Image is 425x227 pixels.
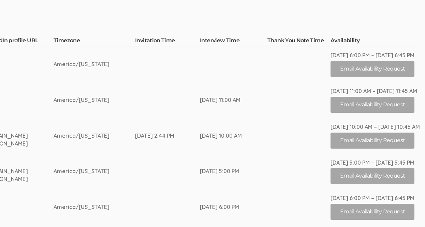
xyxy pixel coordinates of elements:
[331,168,414,184] button: Email Availability Request
[200,167,242,175] div: [DATE] 5:00 PM
[331,133,414,149] button: Email Availability Request
[331,204,414,220] button: Email Availability Request
[54,46,135,82] td: America/[US_STATE]
[200,37,267,46] th: Interview Time
[331,97,414,113] button: Email Availability Request
[331,194,420,202] div: [DATE] 6:00 PM – [DATE] 6:45 PM
[200,96,242,104] div: [DATE] 11:00 AM
[135,132,174,140] div: [DATE] 2:44 PM
[135,37,200,46] th: Invitation Time
[331,159,420,167] div: [DATE] 5:00 PM – [DATE] 5:45 PM
[267,37,331,46] th: Thank You Note Time
[200,203,242,211] div: [DATE] 6:00 PM
[54,37,135,46] th: Timezone
[391,194,425,227] iframe: Chat Widget
[54,118,135,154] td: America/[US_STATE]
[54,189,135,225] td: America/[US_STATE]
[331,61,414,77] button: Email Availability Request
[331,51,420,59] div: [DATE] 6:00 PM – [DATE] 6:45 PM
[200,132,242,140] div: [DATE] 10:00 AM
[331,87,420,95] div: [DATE] 11:00 AM – [DATE] 11:45 AM
[54,82,135,118] td: America/[US_STATE]
[54,154,135,190] td: America/[US_STATE]
[331,123,420,131] div: [DATE] 10:00 AM – [DATE] 10:45 AM
[331,37,420,46] th: Availability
